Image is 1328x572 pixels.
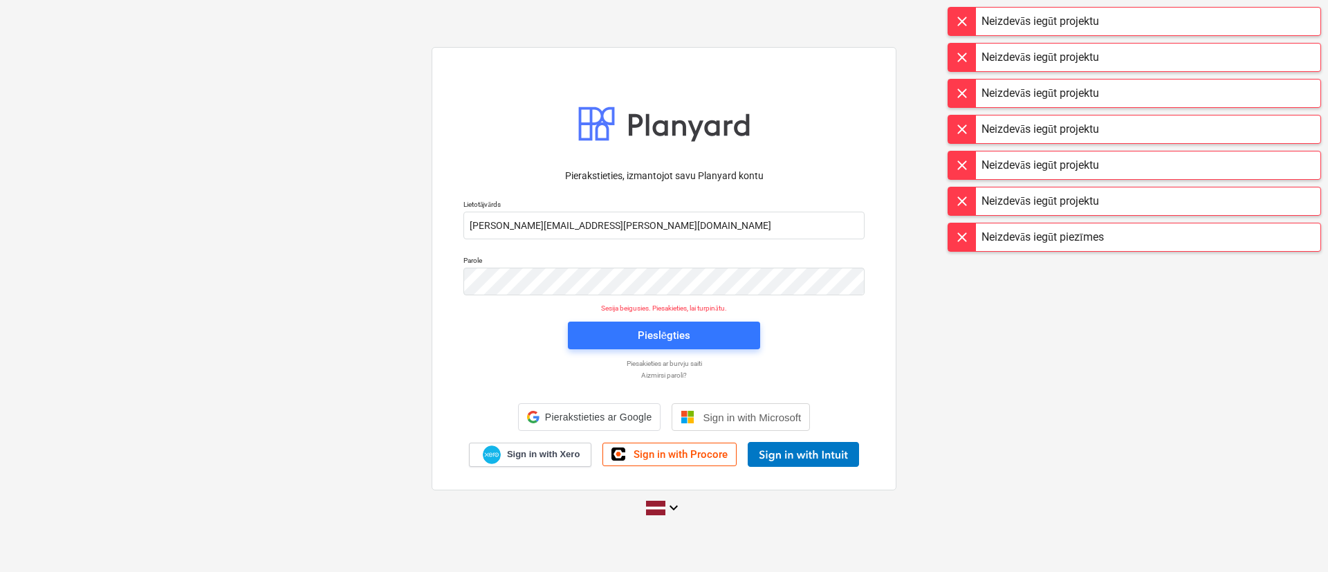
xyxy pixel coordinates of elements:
div: Neizdevās iegūt projektu [981,157,1099,174]
div: Neizdevās iegūt projektu [981,13,1099,30]
iframe: Chat Widget [1259,506,1328,572]
i: keyboard_arrow_down [665,499,682,516]
div: Neizdevās iegūt projektu [981,193,1099,210]
p: Lietotājvārds [463,200,865,212]
span: Sign in with Microsoft [703,412,801,423]
img: Xero logo [483,445,501,464]
input: Lietotājvārds [463,212,865,239]
span: Sign in with Xero [507,448,580,461]
div: Pieslēgties [638,326,690,344]
p: Parole [463,256,865,268]
div: Neizdevās iegūt projektu [981,121,1099,138]
p: Pierakstieties, izmantojot savu Planyard kontu [463,169,865,183]
div: Neizdevās iegūt piezīmes [981,229,1104,246]
span: Pierakstieties ar Google [545,412,652,423]
a: Piesakieties ar burvju saiti [456,359,871,368]
span: Sign in with Procore [634,448,728,461]
p: Sesija beigusies. Piesakieties, lai turpinātu. [455,304,873,313]
a: Aizmirsi paroli? [456,371,871,380]
img: Microsoft logo [681,410,694,424]
div: Neizdevās iegūt projektu [981,49,1099,66]
div: Neizdevās iegūt projektu [981,85,1099,102]
div: Pierakstieties ar Google [518,403,661,431]
a: Sign in with Xero [469,443,592,467]
a: Sign in with Procore [602,443,737,466]
button: Pieslēgties [568,322,760,349]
